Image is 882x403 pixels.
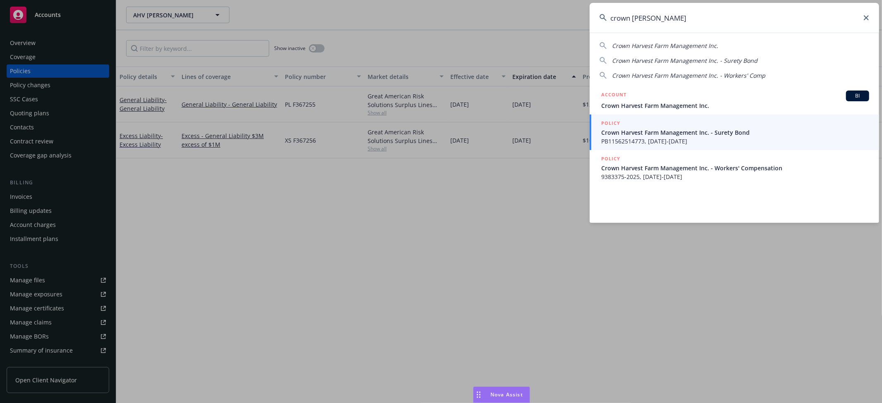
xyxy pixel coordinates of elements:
h5: POLICY [601,119,620,127]
span: Crown Harvest Farm Management Inc. [601,101,869,110]
span: Crown Harvest Farm Management Inc. - Workers' Comp [612,72,765,79]
a: POLICYCrown Harvest Farm Management Inc. - Surety BondPB11562514773, [DATE]-[DATE] [590,114,879,150]
a: POLICYCrown Harvest Farm Management Inc. - Workers' Compensation9383375-2025, [DATE]-[DATE] [590,150,879,186]
button: Nova Assist [473,386,530,403]
span: 9383375-2025, [DATE]-[DATE] [601,172,869,181]
span: Crown Harvest Farm Management Inc. [612,42,718,50]
a: ACCOUNTBICrown Harvest Farm Management Inc. [590,86,879,114]
span: BI [849,92,866,100]
input: Search... [590,3,879,33]
div: Drag to move [473,387,484,403]
span: Nova Assist [490,391,523,398]
span: PB11562514773, [DATE]-[DATE] [601,137,869,145]
h5: POLICY [601,155,620,163]
span: Crown Harvest Farm Management Inc. - Workers' Compensation [601,164,869,172]
h5: ACCOUNT [601,91,626,100]
span: Crown Harvest Farm Management Inc. - Surety Bond [601,128,869,137]
span: Crown Harvest Farm Management Inc. - Surety Bond [612,57,758,64]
